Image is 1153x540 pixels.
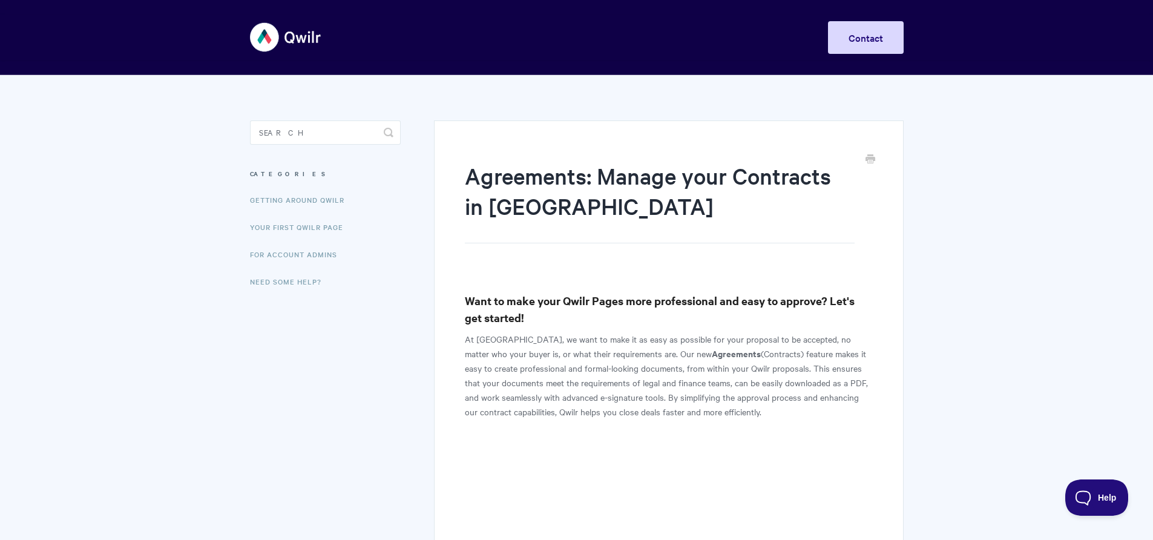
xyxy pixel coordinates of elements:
[1065,479,1129,516] iframe: Toggle Customer Support
[465,332,872,419] p: At [GEOGRAPHIC_DATA], we want to make it as easy as possible for your proposal to be accepted, no...
[828,21,904,54] a: Contact
[250,15,322,60] img: Qwilr Help Center
[465,292,872,326] h3: Want to make your Qwilr Pages more professional and easy to approve? Let's get started!
[250,163,401,185] h3: Categories
[250,188,353,212] a: Getting Around Qwilr
[712,347,761,360] b: Agreements
[250,120,401,145] input: Search
[465,160,854,243] h1: Agreements: Manage your Contracts in [GEOGRAPHIC_DATA]
[866,153,875,166] a: Print this Article
[250,242,346,266] a: For Account Admins
[250,215,352,239] a: Your First Qwilr Page
[250,269,330,294] a: Need Some Help?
